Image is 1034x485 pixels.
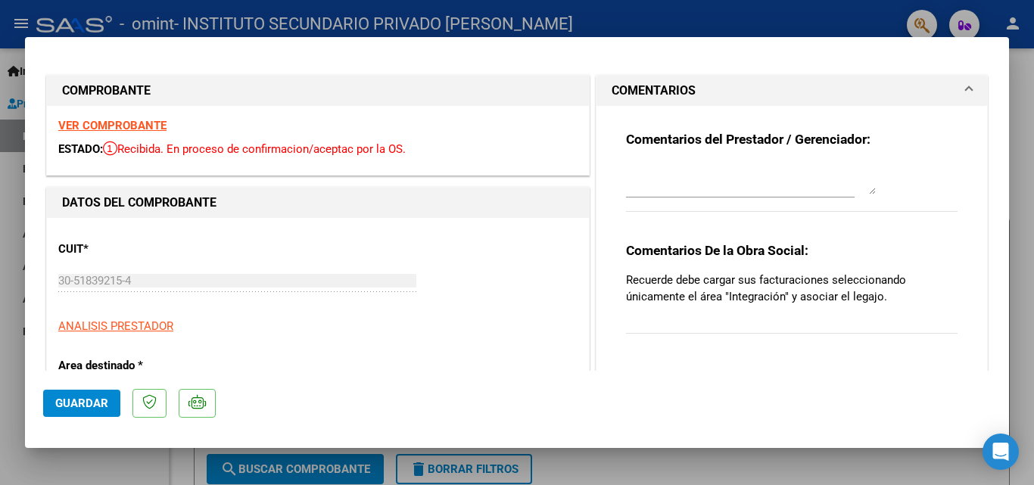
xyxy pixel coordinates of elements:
strong: Comentarios De la Obra Social: [626,243,808,258]
strong: COMPROBANTE [62,83,151,98]
button: Guardar [43,390,120,417]
a: VER COMPROBANTE [58,119,167,132]
span: ANALISIS PRESTADOR [58,319,173,333]
p: Recuerde debe cargar sus facturaciones seleccionando únicamente el área "Integración" y asociar e... [626,272,958,305]
span: Recibida. En proceso de confirmacion/aceptac por la OS. [103,142,406,156]
div: COMENTARIOS [596,106,987,374]
span: Guardar [55,396,108,410]
p: CUIT [58,241,214,258]
span: ESTADO: [58,142,103,156]
strong: DATOS DEL COMPROBANTE [62,195,216,210]
mat-expansion-panel-header: COMENTARIOS [596,76,987,106]
strong: Comentarios del Prestador / Gerenciador: [626,132,870,147]
div: Open Intercom Messenger [983,434,1019,470]
h1: COMENTARIOS [612,82,696,100]
p: Area destinado * [58,357,214,375]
